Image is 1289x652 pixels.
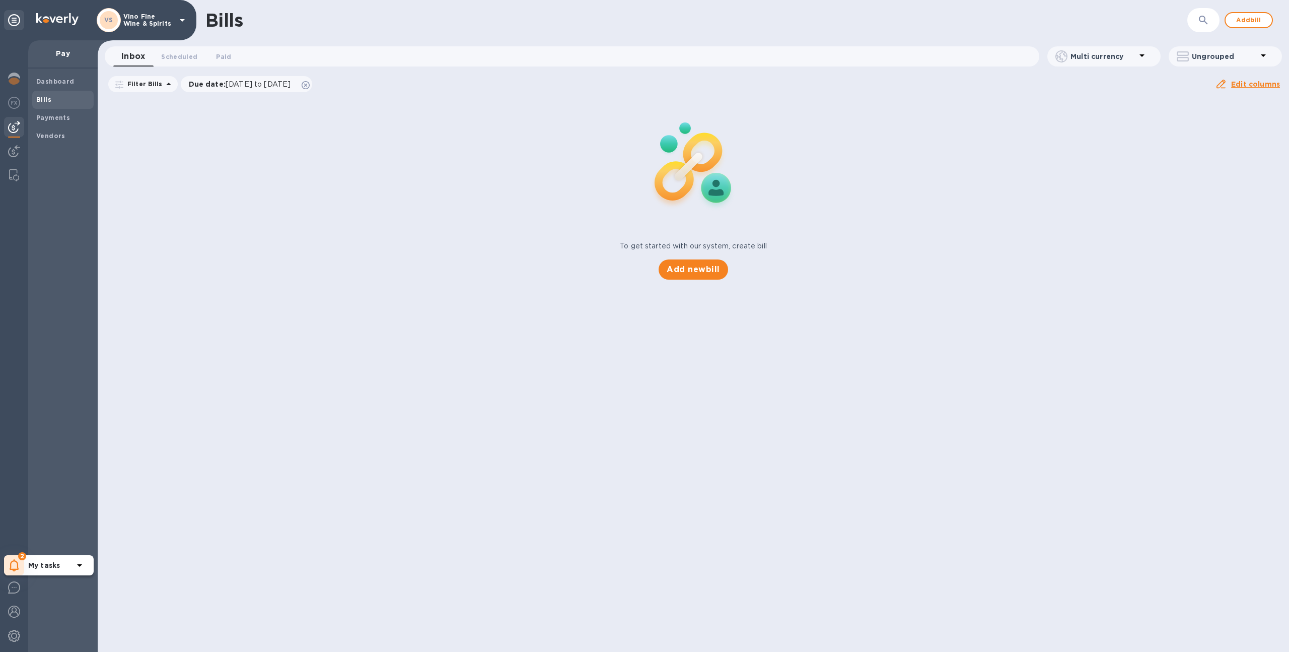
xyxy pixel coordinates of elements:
[1070,51,1136,61] p: Multi currency
[1234,14,1264,26] span: Add bill
[1192,51,1257,61] p: Ungrouped
[28,561,60,569] b: My tasks
[36,48,90,58] p: Pay
[620,241,767,251] p: To get started with our system, create bill
[36,13,79,25] img: Logo
[216,51,231,62] span: Paid
[123,80,163,88] p: Filter Bills
[104,16,113,24] b: VS
[1225,12,1273,28] button: Addbill
[181,76,313,92] div: Due date:[DATE] to [DATE]
[123,13,174,27] p: Vino Fine Wine & Spirits
[121,49,145,63] span: Inbox
[36,96,51,103] b: Bills
[8,97,20,109] img: Foreign exchange
[4,10,24,30] div: Unpin categories
[1231,80,1280,88] u: Edit columns
[667,264,720,276] span: Add new bill
[36,78,75,85] b: Dashboard
[189,79,296,89] p: Due date :
[36,114,70,121] b: Payments
[36,132,65,140] b: Vendors
[205,10,243,31] h1: Bills
[18,552,26,560] span: 2
[226,80,291,88] span: [DATE] to [DATE]
[161,51,197,62] span: Scheduled
[659,259,728,280] button: Add newbill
